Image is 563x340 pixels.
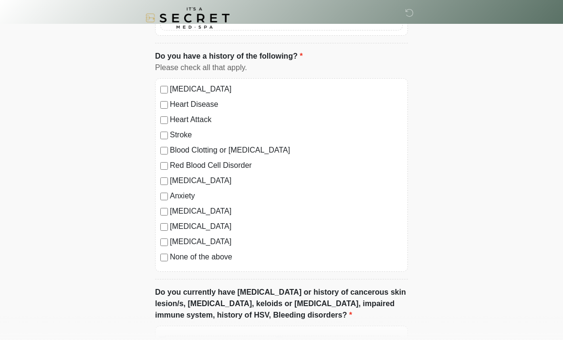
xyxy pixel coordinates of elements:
label: Heart Attack [170,114,403,125]
input: Blood Clotting or [MEDICAL_DATA] [160,147,168,155]
label: Blood Clotting or [MEDICAL_DATA] [170,144,403,156]
input: Heart Disease [160,101,168,109]
label: Red Blood Cell Disorder [170,160,403,171]
label: [MEDICAL_DATA] [170,221,403,232]
input: [MEDICAL_DATA] [160,208,168,216]
label: Do you have a history of the following? [155,51,302,62]
input: [MEDICAL_DATA] [160,223,168,231]
input: None of the above [160,254,168,261]
label: Heart Disease [170,99,403,110]
label: [MEDICAL_DATA] [170,206,403,217]
img: It's A Secret Med Spa Logo [146,7,229,29]
label: Stroke [170,129,403,141]
label: [MEDICAL_DATA] [170,175,403,186]
input: Red Blood Cell Disorder [160,162,168,170]
label: Do you currently have [MEDICAL_DATA] or history of cancerous skin lesion/s, [MEDICAL_DATA], keloi... [155,287,408,321]
input: [MEDICAL_DATA] [160,238,168,246]
input: Anxiety [160,193,168,200]
label: None of the above [170,251,403,263]
label: [MEDICAL_DATA] [170,236,403,247]
input: [MEDICAL_DATA] [160,86,168,93]
label: [MEDICAL_DATA] [170,83,403,95]
input: Stroke [160,132,168,139]
div: Please check all that apply. [155,62,408,73]
label: Anxiety [170,190,403,202]
input: Heart Attack [160,116,168,124]
input: [MEDICAL_DATA] [160,177,168,185]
